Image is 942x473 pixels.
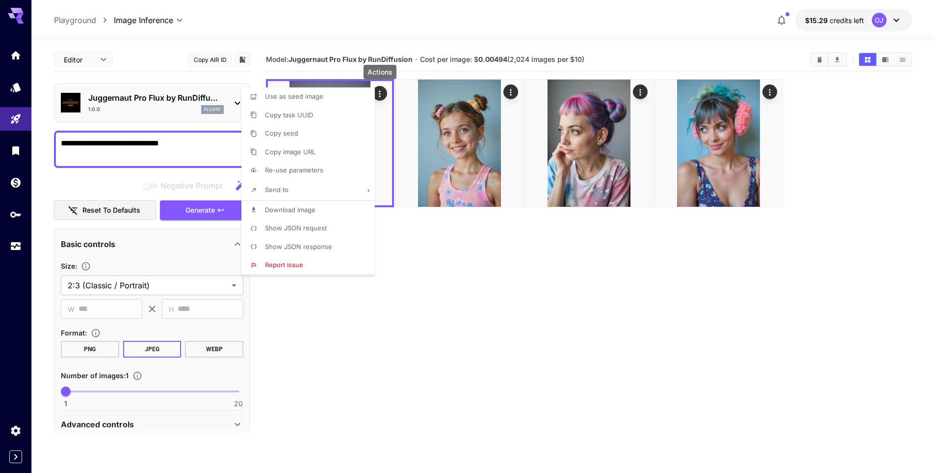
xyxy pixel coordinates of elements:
span: Show JSON response [265,243,332,250]
span: Report issue [265,261,303,269]
span: Send to [265,186,288,194]
span: Use as seed image [265,92,323,100]
span: Copy seed [265,129,298,137]
span: Download Image [265,206,315,214]
div: Actions [364,65,396,79]
span: Show JSON request [265,224,327,232]
span: Copy task UUID [265,111,313,119]
span: Re-use parameters [265,166,323,174]
span: Copy image URL [265,148,315,156]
